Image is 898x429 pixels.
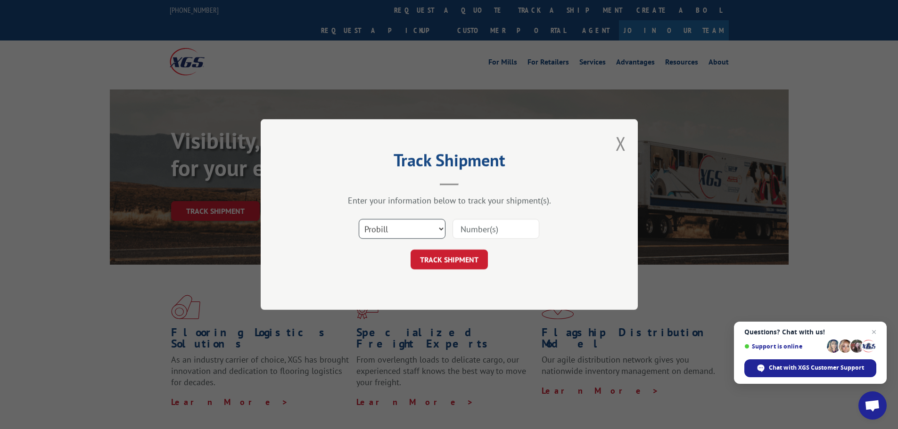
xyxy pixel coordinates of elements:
[453,219,539,239] input: Number(s)
[769,364,864,372] span: Chat with XGS Customer Support
[744,328,876,336] span: Questions? Chat with us!
[744,343,824,350] span: Support is online
[308,195,591,206] div: Enter your information below to track your shipment(s).
[868,326,880,338] span: Close chat
[411,250,488,269] button: TRACK SHIPMENT
[858,391,887,420] div: Open chat
[308,154,591,171] h2: Track Shipment
[744,359,876,377] div: Chat with XGS Customer Support
[616,131,626,156] button: Close modal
